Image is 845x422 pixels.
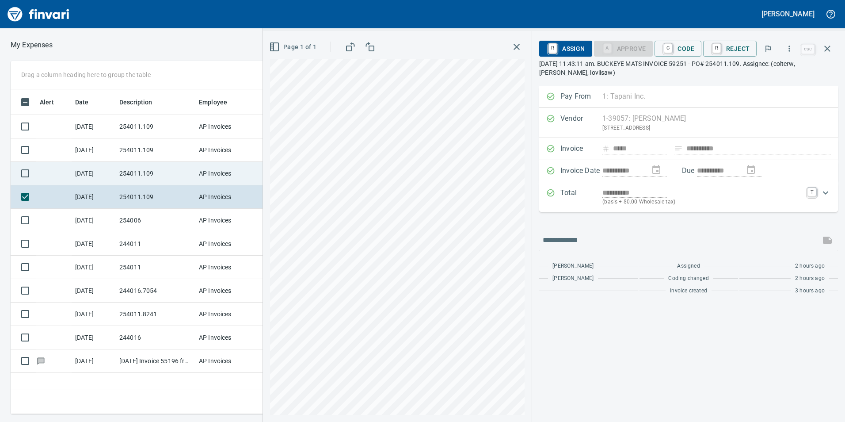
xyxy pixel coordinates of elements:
nav: breadcrumb [11,40,53,50]
td: AP Invoices [195,232,262,256]
td: [DATE] [72,256,116,279]
td: [DATE] [72,349,116,373]
td: [DATE] [72,279,116,303]
span: Invoice created [670,287,707,295]
td: 254011.109 [116,162,195,185]
button: Flag [758,39,778,58]
td: AP Invoices [195,256,262,279]
span: Page 1 of 1 [271,42,316,53]
img: Finvari [5,4,72,25]
span: Alert [40,97,54,107]
button: CCode [655,41,701,57]
td: 254011 [116,256,195,279]
span: Assigned [677,262,700,271]
span: Date [75,97,100,107]
button: Page 1 of 1 [267,39,320,55]
p: My Expenses [11,40,53,50]
td: AP Invoices [195,185,262,209]
span: Description [119,97,152,107]
span: Has messages [36,358,46,364]
td: [DATE] [72,185,116,209]
a: esc [801,44,815,54]
a: R [712,43,721,53]
span: Code [662,41,694,56]
h5: [PERSON_NAME] [761,9,815,19]
td: AP Invoices [195,162,262,185]
td: [DATE] [72,162,116,185]
td: 254011.109 [116,138,195,162]
td: 254011.109 [116,115,195,138]
span: Employee [199,97,227,107]
td: [DATE] [72,232,116,256]
td: [DATE] [72,326,116,349]
td: 254011.109 [116,185,195,209]
p: (basis + $0.00 Wholesale tax) [602,198,802,207]
td: [DATE] Invoice 55196 from Anchor Insurance & Surety, Inc. (1-10058) [116,349,195,373]
span: 3 hours ago [795,287,825,295]
button: More [780,39,799,58]
span: Coding changed [668,274,708,283]
a: T [807,188,816,196]
td: 244016.7054 [116,279,195,303]
td: AP Invoices [195,326,262,349]
span: Alert [40,97,65,107]
td: AP Invoices [195,138,262,162]
span: Close invoice [799,38,838,59]
td: AP Invoices [195,349,262,373]
button: [PERSON_NAME] [759,7,817,21]
a: C [664,43,672,53]
td: [DATE] [72,209,116,232]
button: RReject [703,41,757,57]
span: Description [119,97,164,107]
td: [DATE] [72,303,116,326]
td: AP Invoices [195,115,262,138]
td: [DATE] [72,115,116,138]
p: [DATE] 11:43:11 am. BUCKEYE MATS INVOICE 59251 - PO# 254011.109. Assignee: (colterw, [PERSON_NAME... [539,59,838,77]
div: Coding Required [594,44,653,52]
span: 2 hours ago [795,274,825,283]
p: Total [560,188,602,207]
span: [PERSON_NAME] [552,262,594,271]
span: This records your message into the invoice and notifies anyone mentioned [817,230,838,251]
span: 2 hours ago [795,262,825,271]
span: Date [75,97,89,107]
span: Assign [546,41,585,56]
span: [PERSON_NAME] [552,274,594,283]
span: Employee [199,97,239,107]
td: AP Invoices [195,303,262,326]
button: RAssign [539,41,592,57]
td: 254006 [116,209,195,232]
span: Reject [710,41,750,56]
a: R [548,43,557,53]
p: Drag a column heading here to group the table [21,70,151,79]
td: 254011.8241 [116,303,195,326]
td: AP Invoices [195,209,262,232]
td: [DATE] [72,138,116,162]
td: 244011 [116,232,195,256]
div: Expand [539,182,838,212]
td: 244016 [116,326,195,349]
td: AP Invoices [195,279,262,303]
